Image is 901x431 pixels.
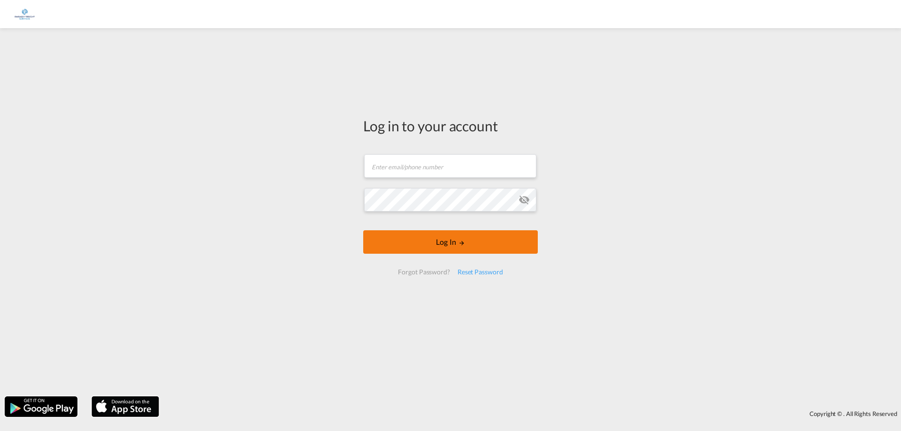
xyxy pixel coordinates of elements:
img: google.png [4,395,78,418]
div: Copyright © . All Rights Reserved [164,406,901,422]
div: Forgot Password? [394,264,453,280]
input: Enter email/phone number [364,154,536,178]
md-icon: icon-eye-off [519,194,530,205]
img: 6a2c35f0b7c411ef99d84d375d6e7407.jpg [14,4,35,25]
div: Log in to your account [363,116,538,136]
button: LOGIN [363,230,538,254]
div: Reset Password [454,264,507,280]
img: apple.png [91,395,160,418]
